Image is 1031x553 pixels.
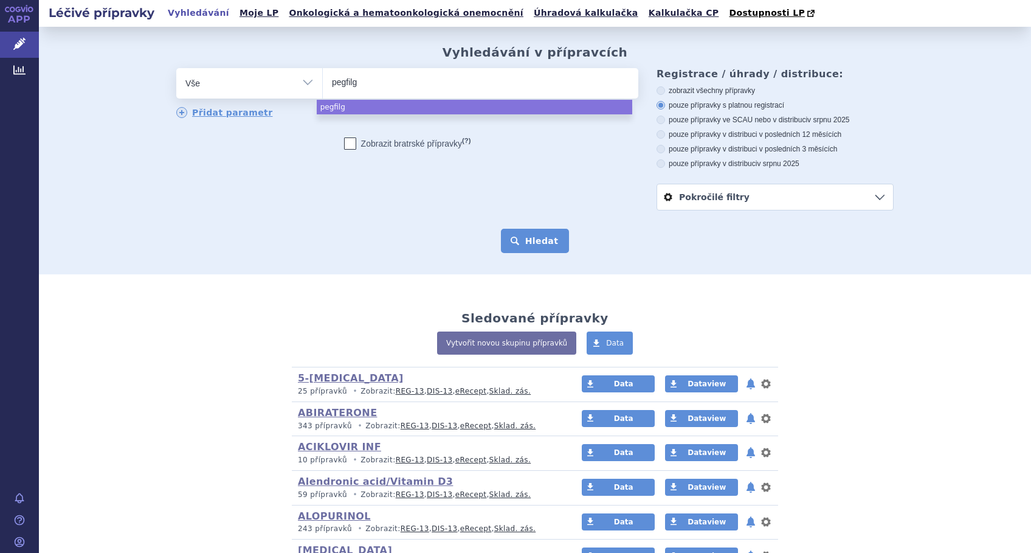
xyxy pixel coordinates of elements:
a: DIS-13 [432,422,457,430]
a: Pokročilé filtry [657,184,893,210]
span: Dataview [688,380,726,388]
a: Dostupnosti LP [725,5,821,22]
span: 243 přípravků [298,524,352,533]
span: 25 přípravků [298,387,347,395]
button: nastavení [760,515,772,529]
label: pouze přípravky v distribuci v posledních 3 měsících [657,144,894,154]
button: notifikace [745,411,757,426]
a: Dataview [665,444,738,461]
span: 59 přípravků [298,490,347,499]
label: zobrazit všechny přípravky [657,86,894,96]
a: Dataview [665,513,738,530]
a: Data [582,375,655,392]
a: eRecept [455,387,487,395]
a: Kalkulačka CP [645,5,723,21]
span: Data [606,339,624,347]
a: Data [582,410,655,427]
a: eRecept [460,524,492,533]
span: 343 přípravků [298,422,352,430]
a: ALOPURINOL [298,510,371,522]
i: • [350,490,360,500]
a: Data [582,444,655,461]
i: • [350,386,360,397]
a: Úhradová kalkulačka [530,5,642,21]
a: Přidat parametr [176,107,273,118]
label: pouze přípravky ve SCAU nebo v distribuci [657,115,894,125]
span: Data [614,414,633,423]
span: Data [614,483,633,492]
a: ABIRATERONE [298,407,377,419]
h3: Registrace / úhrady / distribuce: [657,68,894,80]
span: Data [614,518,633,526]
a: REG-13 [401,524,429,533]
i: • [354,524,365,534]
li: pegfilg [317,100,632,114]
a: Vytvořit novou skupinu přípravků [437,332,576,355]
a: eRecept [455,456,487,464]
a: Sklad. zás. [494,524,536,533]
button: notifikace [745,480,757,495]
p: Zobrazit: , , , [298,524,559,534]
a: Moje LP [236,5,282,21]
button: notifikace [745,377,757,391]
span: Dataview [688,448,726,457]
a: Onkologická a hematoonkologická onemocnění [285,5,527,21]
span: Dataview [688,483,726,492]
a: Sklad. zás. [494,422,536,430]
a: Dataview [665,410,738,427]
a: ACIKLOVIR INF [298,441,381,453]
span: Dostupnosti LP [729,8,805,18]
h2: Léčivé přípravky [39,4,164,21]
a: Sklad. zás. [489,490,531,499]
a: Sklad. zás. [489,456,531,464]
a: Sklad. zás. [489,387,531,395]
p: Zobrazit: , , , [298,455,559,465]
a: Data [582,513,655,530]
p: Zobrazit: , , , [298,421,559,431]
label: pouze přípravky s platnou registrací [657,100,894,110]
button: nastavení [760,480,772,495]
a: Alendronic acid/Vitamin D3 [298,476,453,487]
label: pouze přípravky v distribuci [657,159,894,169]
button: notifikace [745,515,757,529]
a: Data [587,332,633,355]
a: DIS-13 [427,456,452,464]
a: DIS-13 [427,490,452,499]
a: Dataview [665,479,738,496]
i: • [350,455,360,465]
p: Zobrazit: , , , [298,386,559,397]
a: Data [582,479,655,496]
button: nastavení [760,445,772,460]
a: Dataview [665,375,738,392]
span: Data [614,448,633,457]
h2: Sledované přípravky [461,311,609,325]
a: 5-[MEDICAL_DATA] [298,372,404,384]
h2: Vyhledávání v přípravcích [443,45,628,60]
a: REG-13 [396,387,424,395]
span: v srpnu 2025 [757,159,799,168]
button: Hledat [501,229,570,253]
button: nastavení [760,411,772,426]
a: Vyhledávání [164,5,233,21]
a: DIS-13 [427,387,452,395]
span: Dataview [688,414,726,423]
i: • [354,421,365,431]
a: REG-13 [396,456,424,464]
a: DIS-13 [432,524,457,533]
p: Zobrazit: , , , [298,490,559,500]
abbr: (?) [462,137,471,145]
span: 10 přípravků [298,456,347,464]
button: nastavení [760,377,772,391]
a: REG-13 [401,422,429,430]
label: pouze přípravky v distribuci v posledních 12 měsících [657,130,894,139]
a: eRecept [460,422,492,430]
a: eRecept [455,490,487,499]
span: Data [614,380,633,388]
button: notifikace [745,445,757,460]
span: Dataview [688,518,726,526]
label: Zobrazit bratrské přípravky [344,137,471,150]
span: v srpnu 2025 [807,116,849,124]
a: REG-13 [396,490,424,499]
